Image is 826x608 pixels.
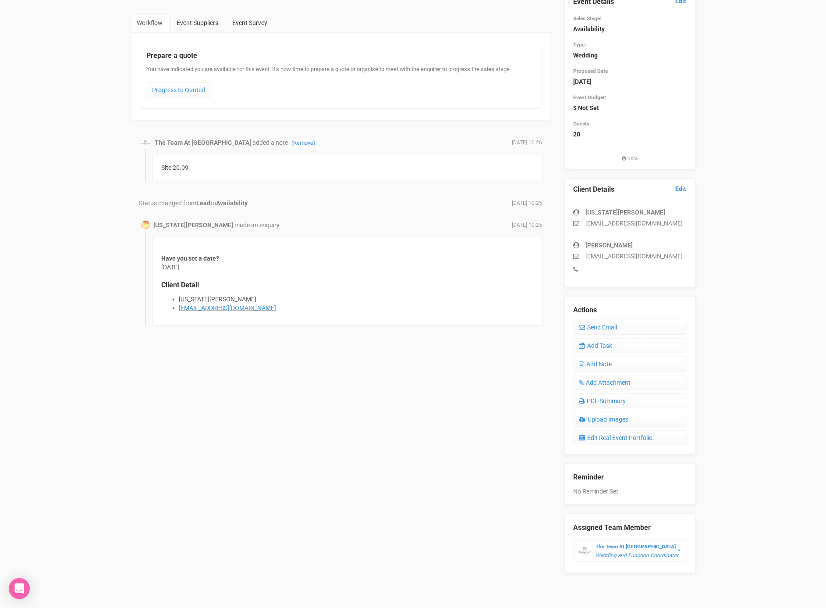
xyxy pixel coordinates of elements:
[574,155,687,162] small: Insta
[574,68,608,74] small: Proposed Date
[574,412,687,427] a: Upload Images
[235,222,280,229] span: made an enquiry
[574,131,581,138] strong: 20
[197,200,211,207] strong: Lead
[131,14,170,32] a: Workflow
[578,544,592,558] img: BGLogo.jpg
[9,578,30,599] div: Open Intercom Messenger
[574,464,687,496] div: No Reminder Set
[292,139,316,146] a: (Remove)
[152,236,542,326] div: [DATE]
[147,65,535,102] div: You have indicated you are available for this event. It's now time to prepare a quote or organise...
[574,320,687,335] a: Send Email
[152,154,542,181] div: Site 20.09
[179,304,277,311] a: [EMAIL_ADDRESS][DOMAIN_NAME]
[676,185,687,193] a: Edit
[586,209,666,216] strong: [US_STATE][PERSON_NAME]
[574,393,687,408] a: PDF Summary
[512,200,542,207] span: [DATE] 10:25
[574,430,687,445] a: Edit Real Event Portfolio
[574,375,687,390] a: Add Attachment
[574,472,687,483] legend: Reminder
[179,295,533,304] li: [US_STATE][PERSON_NAME]
[596,552,679,558] em: Wedding and Function Coordinator
[141,139,150,147] img: BGLogo.jpg
[574,25,605,32] strong: Availability
[139,200,248,207] span: Status changed from to
[147,51,535,61] legend: Prepare a quote
[574,121,591,127] small: Guests:
[154,222,234,229] strong: [US_STATE][PERSON_NAME]
[574,305,687,315] legend: Actions
[155,139,252,146] strong: The Team At [GEOGRAPHIC_DATA]
[170,14,225,32] a: Event Suppliers
[574,78,592,85] strong: [DATE]
[512,139,542,147] span: [DATE] 10:26
[586,242,633,249] strong: [PERSON_NAME]
[574,219,687,228] p: [EMAIL_ADDRESS][DOMAIN_NAME]
[574,52,598,59] strong: Wedding
[574,94,606,100] small: Event Budget:
[574,15,602,21] small: Sales Stage:
[574,185,687,195] legend: Client Details
[574,539,687,562] button: The Team At [GEOGRAPHIC_DATA] Wedding and Function Coordinator
[574,338,687,353] a: Add Task
[512,222,542,229] span: [DATE] 10:25
[226,14,274,32] a: Event Survey
[574,252,687,261] p: [EMAIL_ADDRESS][DOMAIN_NAME]
[574,42,586,48] small: Type:
[574,104,599,111] strong: $ Not Set
[162,280,533,290] legend: Client Detail
[147,82,211,97] a: Progress to Quoted
[596,544,676,550] strong: The Team At [GEOGRAPHIC_DATA]
[162,255,220,262] strong: Have you set a date?
[574,357,687,372] a: Add Note
[253,139,316,146] span: added a note
[574,523,687,533] legend: Assigned Team Member
[141,221,150,229] img: Profile Image
[216,200,248,207] strong: Availability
